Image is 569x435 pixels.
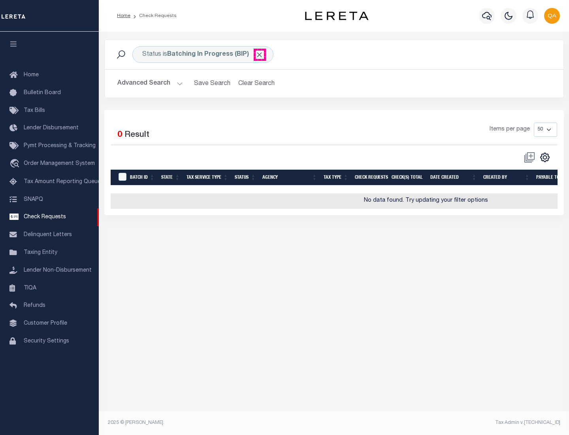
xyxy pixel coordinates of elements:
[255,51,264,59] span: Click to Remove
[24,285,36,291] span: TIQA
[189,76,235,91] button: Save Search
[24,143,96,149] span: Pymt Processing & Tracking
[24,125,79,131] span: Lender Disbursement
[117,131,122,139] span: 0
[24,232,72,238] span: Delinquent Letters
[130,12,177,19] li: Check Requests
[388,170,427,186] th: Check(s) Total
[24,303,45,308] span: Refunds
[117,13,130,18] a: Home
[235,76,278,91] button: Clear Search
[24,250,57,255] span: Taxing Entity
[320,170,352,186] th: Tax Type: activate to sort column ascending
[24,72,39,78] span: Home
[24,108,45,113] span: Tax Bills
[305,11,368,20] img: logo-dark.svg
[158,170,183,186] th: State: activate to sort column ascending
[259,170,320,186] th: Agency: activate to sort column ascending
[183,170,232,186] th: Tax Service Type: activate to sort column ascending
[427,170,480,186] th: Date Created: activate to sort column ascending
[480,170,533,186] th: Created By: activate to sort column ascending
[167,51,264,58] b: Batching In Progress (BIP)
[24,321,67,326] span: Customer Profile
[352,170,388,186] th: Check Requests
[124,129,149,142] label: Result
[544,8,560,24] img: svg+xml;base64,PHN2ZyB4bWxucz0iaHR0cDovL3d3dy53My5vcmcvMjAwMC9zdmciIHBvaW50ZXItZXZlbnRzPSJub25lIi...
[102,419,334,426] div: 2025 © [PERSON_NAME].
[24,179,101,185] span: Tax Amount Reporting Queue
[24,214,66,220] span: Check Requests
[132,46,273,63] div: Status is
[340,419,560,426] div: Tax Admin v.[TECHNICAL_ID]
[117,76,183,91] button: Advanced Search
[24,268,92,273] span: Lender Non-Disbursement
[24,90,61,96] span: Bulletin Board
[232,170,259,186] th: Status: activate to sort column ascending
[490,125,530,134] span: Items per page
[24,339,69,344] span: Security Settings
[24,161,95,166] span: Order Management System
[9,159,22,169] i: travel_explore
[127,170,158,186] th: Batch Id: activate to sort column ascending
[24,197,43,202] span: SNAPQ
